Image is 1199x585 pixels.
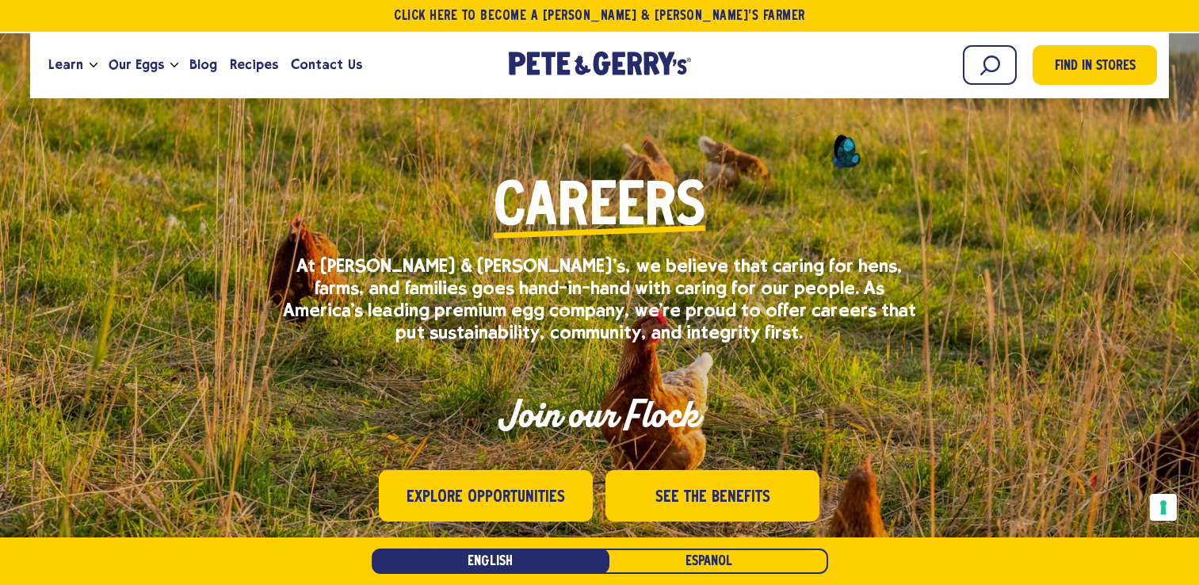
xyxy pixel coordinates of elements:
a: Our Eggs [102,44,170,86]
span: Contact Us [291,55,361,75]
span: Learn [48,55,83,75]
a: Explore Opportunities [379,470,593,522]
button: Open the dropdown menu for Learn [90,63,97,68]
span: Explore Opportunities [407,485,565,510]
button: Your consent preferences for tracking technologies [1150,494,1177,521]
h2: Join our Flock [282,391,916,438]
button: Open the dropdown menu for Our Eggs [170,63,178,68]
a: English [372,549,609,574]
span: See the Benefits [655,485,770,510]
a: Find in Stores [1033,45,1157,85]
p: At [PERSON_NAME] & [PERSON_NAME]'s, we believe that caring for hens, farms, and families goes han... [282,254,916,343]
span: Careers [494,179,705,239]
input: Search [963,45,1017,85]
a: Contact Us [284,44,368,86]
a: Blog [183,44,223,86]
span: Our Eggs [109,55,164,75]
a: Español [590,549,828,574]
a: See the Benefits [605,470,819,522]
a: Recipes [223,44,284,86]
span: Find in Stores [1055,56,1136,78]
span: Recipes [230,55,278,75]
a: Learn [42,44,90,86]
span: Blog [189,55,217,75]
